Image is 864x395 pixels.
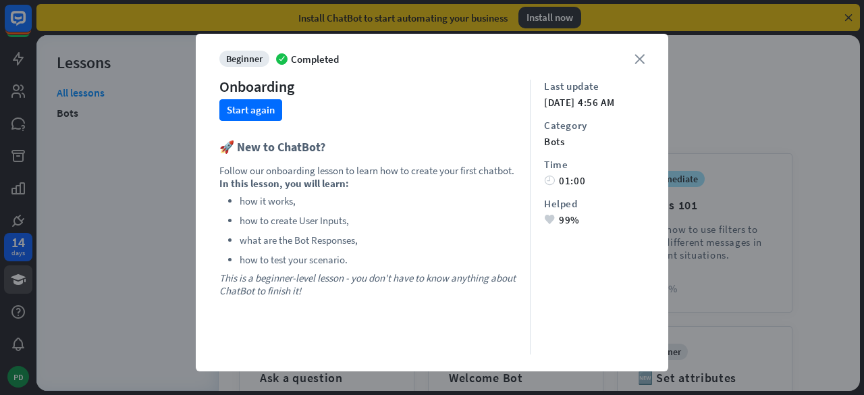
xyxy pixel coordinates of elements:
[544,80,645,93] div: Last update
[276,51,339,67] div: Completed
[219,51,269,67] div: beginner
[544,96,645,109] div: [DATE] 4:56 AM
[240,232,516,248] li: what are the Bot Responses,
[544,197,645,210] div: Helped
[219,271,516,297] i: This is a beginner-level lesson - you don't have to know anything about ChatBot to finish it!
[544,135,645,148] div: bots
[219,164,516,177] p: Follow our onboarding lesson to learn how to create your first chatbot.
[544,174,645,187] div: 01:00
[544,213,645,226] div: 99%
[240,193,516,209] li: how it works,
[219,177,349,190] b: In this lesson, you will learn:
[240,213,516,229] li: how to create User Inputs,
[634,54,645,64] i: close
[219,138,516,157] h3: 🚀 New to ChatBot?
[11,5,51,46] button: Open LiveChat chat widget
[544,176,555,186] i: time
[544,158,645,171] div: Time
[544,119,645,132] div: Category
[219,99,282,121] button: Start again
[240,252,516,268] li: how to test your scenario.
[219,77,294,96] div: Onboarding
[544,215,555,225] i: heart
